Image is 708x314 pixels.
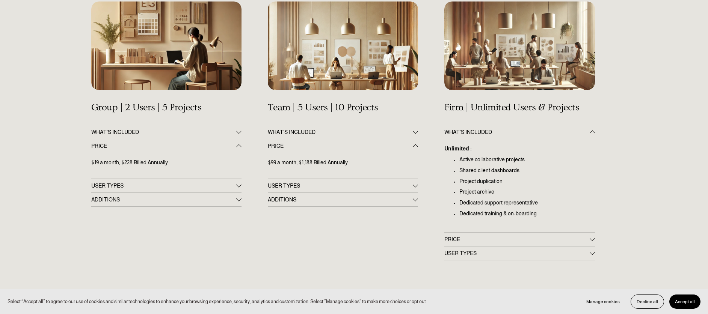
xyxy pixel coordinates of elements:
[459,167,595,175] p: Shared client dashboards
[586,299,620,304] span: Manage cookies
[444,236,589,242] span: PRICE
[444,102,595,113] h4: Firm | Unlimited Users & Projects
[268,197,413,203] span: ADDITIONS
[91,153,242,179] div: PRICE
[444,139,595,232] div: WHAT’S INCLUDED
[91,102,242,113] h4: Group | 2 Users | 5 Projects
[268,193,418,206] button: ADDITIONS
[8,298,427,305] p: Select “Accept all” to agree to our use of cookies and similar technologies to enhance your brows...
[268,183,413,189] span: USER TYPES
[669,294,700,309] button: Accept all
[91,193,242,206] button: ADDITIONS
[268,129,413,135] span: WHAT'S INCLUDED
[459,188,595,196] p: Project archive
[91,143,236,149] span: PRICE
[268,179,418,192] button: USER TYPES
[581,294,625,309] button: Manage cookies
[91,129,236,135] span: WHAT'S INCLUDED
[268,139,418,153] button: PRICE
[444,233,595,246] button: PRICE
[444,129,589,135] span: WHAT’S INCLUDED
[459,210,595,218] p: Dedicated training & on-boarding
[268,125,418,139] button: WHAT'S INCLUDED
[459,177,595,186] p: Project duplication
[631,294,664,309] button: Decline all
[444,250,589,256] span: USER TYPES
[444,246,595,260] button: USER TYPES
[91,159,242,167] p: $19 a month, $228 Billed Annually
[459,156,595,164] p: Active collaborative projects
[675,299,695,304] span: Accept all
[444,146,472,152] u: Unlimited :
[268,153,418,179] div: PRICE
[91,139,242,153] button: PRICE
[91,179,242,192] button: USER TYPES
[91,125,242,139] button: WHAT'S INCLUDED
[91,197,236,203] span: ADDITIONS
[268,102,418,113] h4: Team | 5 Users | 10 Projects
[459,199,595,207] p: Dedicated support representative
[268,143,413,149] span: PRICE
[444,125,595,139] button: WHAT’S INCLUDED
[268,159,418,167] p: $99 a month, $1,188 Billed Annually
[637,299,658,304] span: Decline all
[91,183,236,189] span: USER TYPES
